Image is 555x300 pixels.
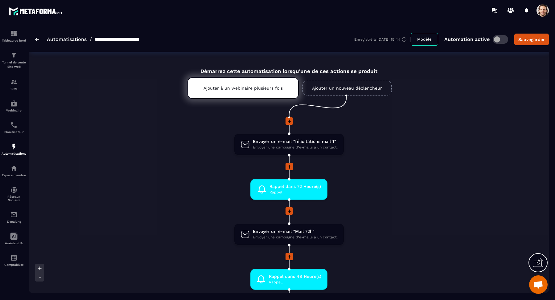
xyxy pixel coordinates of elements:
span: Rappel dans 48 Heure(s) [269,274,321,279]
span: Envoyer un e-mail "Mail 72h" [253,229,338,234]
p: Automation active [444,36,490,42]
p: Ajouter à un webinaire plusieurs fois [203,86,283,91]
img: arrow [35,38,39,41]
span: Envoyer un e-mail "félicitations mail 1" [253,139,338,144]
button: Modèle [411,33,438,46]
p: Automatisations [2,152,26,155]
img: automations [10,100,18,107]
img: logo [9,6,64,17]
a: Ajouter un nouveau déclencheur [302,81,392,95]
p: Espace membre [2,173,26,177]
p: Comptabilité [2,263,26,266]
span: / [90,36,92,42]
img: email [10,211,18,218]
a: Assistant IA [2,228,26,249]
span: Rappel. [269,189,321,195]
p: Tableau de bord [2,39,26,42]
span: Envoyer une campagne d'e-mails à un contact. [253,234,338,240]
a: social-networksocial-networkRéseaux Sociaux [2,181,26,206]
p: [DATE] 15:44 [377,37,400,42]
div: Enregistré à [354,37,411,42]
img: accountant [10,254,18,261]
img: formation [10,51,18,59]
p: E-mailing [2,220,26,223]
img: formation [10,78,18,86]
p: Assistant IA [2,241,26,245]
p: Planificateur [2,130,26,134]
a: formationformationCRM [2,74,26,95]
a: emailemailE-mailing [2,206,26,228]
span: Envoyer une campagne d'e-mails à un contact. [253,144,338,150]
a: schedulerschedulerPlanificateur [2,117,26,138]
img: automations [10,143,18,150]
div: Open chat [529,275,548,294]
p: Tunnel de vente Site web [2,60,26,69]
div: Démarrez cette automatisation lorsqu'une de ces actions se produit [172,61,406,74]
img: formation [10,30,18,37]
button: Sauvegarder [514,34,549,45]
a: formationformationTunnel de vente Site web [2,47,26,74]
div: Sauvegarder [518,36,545,43]
a: automationsautomationsAutomatisations [2,138,26,160]
a: accountantaccountantComptabilité [2,249,26,271]
a: automationsautomationsEspace membre [2,160,26,181]
p: CRM [2,87,26,91]
a: Automatisations [47,36,87,42]
img: scheduler [10,121,18,129]
img: automations [10,164,18,172]
a: formationformationTableau de bord [2,25,26,47]
span: Rappel. [269,279,321,285]
img: social-network [10,186,18,193]
p: Webinaire [2,109,26,112]
p: Réseaux Sociaux [2,195,26,202]
a: automationsautomationsWebinaire [2,95,26,117]
span: Rappel dans 72 Heure(s) [269,184,321,189]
